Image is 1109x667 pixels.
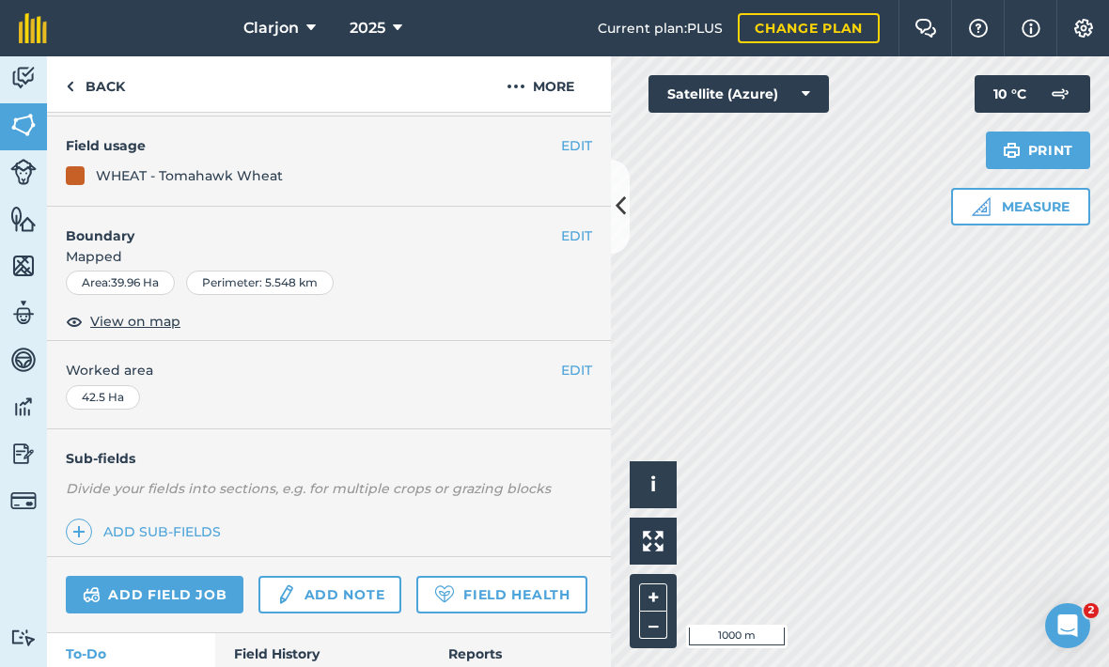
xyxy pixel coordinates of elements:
img: svg+xml;base64,PD94bWwgdmVyc2lvbj0iMS4wIiBlbmNvZGluZz0idXRmLTgiPz4KPCEtLSBHZW5lcmF0b3I6IEFkb2JlIE... [10,346,37,374]
img: svg+xml;base64,PD94bWwgdmVyc2lvbj0iMS4wIiBlbmNvZGluZz0idXRmLTgiPz4KPCEtLSBHZW5lcmF0b3I6IEFkb2JlIE... [10,628,37,646]
h4: Sub-fields [47,448,611,469]
button: – [639,612,667,639]
div: WHEAT - Tomahawk Wheat [96,165,283,186]
button: View on map [66,310,180,333]
img: svg+xml;base64,PD94bWwgdmVyc2lvbj0iMS4wIiBlbmNvZGluZz0idXRmLTgiPz4KPCEtLSBHZW5lcmF0b3I6IEFkb2JlIE... [10,299,37,327]
img: svg+xml;base64,PD94bWwgdmVyc2lvbj0iMS4wIiBlbmNvZGluZz0idXRmLTgiPz4KPCEtLSBHZW5lcmF0b3I6IEFkb2JlIE... [10,159,37,185]
img: svg+xml;base64,PD94bWwgdmVyc2lvbj0iMS4wIiBlbmNvZGluZz0idXRmLTgiPz4KPCEtLSBHZW5lcmF0b3I6IEFkb2JlIE... [10,440,37,468]
img: svg+xml;base64,PD94bWwgdmVyc2lvbj0iMS4wIiBlbmNvZGluZz0idXRmLTgiPz4KPCEtLSBHZW5lcmF0b3I6IEFkb2JlIE... [275,583,296,606]
img: svg+xml;base64,PD94bWwgdmVyc2lvbj0iMS4wIiBlbmNvZGluZz0idXRmLTgiPz4KPCEtLSBHZW5lcmF0b3I6IEFkb2JlIE... [1041,75,1079,113]
button: Satellite (Azure) [648,75,829,113]
img: Ruler icon [972,197,991,216]
span: Clarjon [243,17,299,39]
img: svg+xml;base64,PHN2ZyB4bWxucz0iaHR0cDovL3d3dy53My5vcmcvMjAwMC9zdmciIHdpZHRoPSIxOCIgaGVpZ2h0PSIyNC... [66,310,83,333]
em: Divide your fields into sections, e.g. for multiple crops or grazing blocks [66,480,551,497]
iframe: Intercom live chat [1045,603,1090,648]
a: Add sub-fields [66,519,228,545]
span: 10 ° C [993,75,1026,113]
img: svg+xml;base64,PHN2ZyB4bWxucz0iaHR0cDovL3d3dy53My5vcmcvMjAwMC9zdmciIHdpZHRoPSIxOSIgaGVpZ2h0PSIyNC... [1003,139,1021,162]
a: Back [47,56,144,112]
button: EDIT [561,360,592,380]
button: EDIT [561,225,592,246]
a: Add field job [66,576,243,613]
button: Measure [951,188,1090,225]
h4: Boundary [47,207,561,246]
div: 42.5 Ha [66,385,140,410]
span: Current plan : PLUS [598,18,723,39]
img: svg+xml;base64,PHN2ZyB4bWxucz0iaHR0cDovL3d3dy53My5vcmcvMjAwMC9zdmciIHdpZHRoPSIxNCIgaGVpZ2h0PSIyNC... [72,520,86,543]
img: svg+xml;base64,PHN2ZyB4bWxucz0iaHR0cDovL3d3dy53My5vcmcvMjAwMC9zdmciIHdpZHRoPSI1NiIgaGVpZ2h0PSI2MC... [10,252,37,280]
span: i [650,473,656,496]
a: Change plan [738,13,880,43]
span: Worked area [66,360,592,380]
img: fieldmargin Logo [19,13,47,43]
img: svg+xml;base64,PD94bWwgdmVyc2lvbj0iMS4wIiBlbmNvZGluZz0idXRmLTgiPz4KPCEtLSBHZW5lcmF0b3I6IEFkb2JlIE... [83,583,101,606]
img: A question mark icon [967,19,990,38]
h4: Field usage [66,135,561,156]
img: svg+xml;base64,PHN2ZyB4bWxucz0iaHR0cDovL3d3dy53My5vcmcvMjAwMC9zdmciIHdpZHRoPSI1NiIgaGVpZ2h0PSI2MC... [10,205,37,233]
button: i [630,461,677,508]
img: svg+xml;base64,PD94bWwgdmVyc2lvbj0iMS4wIiBlbmNvZGluZz0idXRmLTgiPz4KPCEtLSBHZW5lcmF0b3I6IEFkb2JlIE... [10,393,37,421]
div: Perimeter : 5.548 km [186,271,334,295]
button: 10 °C [975,75,1090,113]
div: Area : 39.96 Ha [66,271,175,295]
button: EDIT [561,135,592,156]
img: svg+xml;base64,PHN2ZyB4bWxucz0iaHR0cDovL3d3dy53My5vcmcvMjAwMC9zdmciIHdpZHRoPSI5IiBoZWlnaHQ9IjI0Ii... [66,75,74,98]
span: 2 [1084,603,1099,618]
img: Two speech bubbles overlapping with the left bubble in the forefront [914,19,937,38]
img: svg+xml;base64,PHN2ZyB4bWxucz0iaHR0cDovL3d3dy53My5vcmcvMjAwMC9zdmciIHdpZHRoPSI1NiIgaGVpZ2h0PSI2MC... [10,111,37,139]
a: Field Health [416,576,586,613]
img: svg+xml;base64,PD94bWwgdmVyc2lvbj0iMS4wIiBlbmNvZGluZz0idXRmLTgiPz4KPCEtLSBHZW5lcmF0b3I6IEFkb2JlIE... [10,488,37,514]
img: svg+xml;base64,PHN2ZyB4bWxucz0iaHR0cDovL3d3dy53My5vcmcvMjAwMC9zdmciIHdpZHRoPSIyMCIgaGVpZ2h0PSIyNC... [507,75,525,98]
button: + [639,583,667,612]
button: More [470,56,611,112]
span: Mapped [47,246,611,267]
button: Print [986,132,1091,169]
span: 2025 [350,17,385,39]
img: A cog icon [1072,19,1095,38]
img: svg+xml;base64,PHN2ZyB4bWxucz0iaHR0cDovL3d3dy53My5vcmcvMjAwMC9zdmciIHdpZHRoPSIxNyIgaGVpZ2h0PSIxNy... [1022,17,1040,39]
img: svg+xml;base64,PD94bWwgdmVyc2lvbj0iMS4wIiBlbmNvZGluZz0idXRmLTgiPz4KPCEtLSBHZW5lcmF0b3I6IEFkb2JlIE... [10,64,37,92]
a: Add note [258,576,401,613]
img: Four arrows, one pointing top left, one top right, one bottom right and the last bottom left [643,531,664,551]
span: View on map [90,311,180,332]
